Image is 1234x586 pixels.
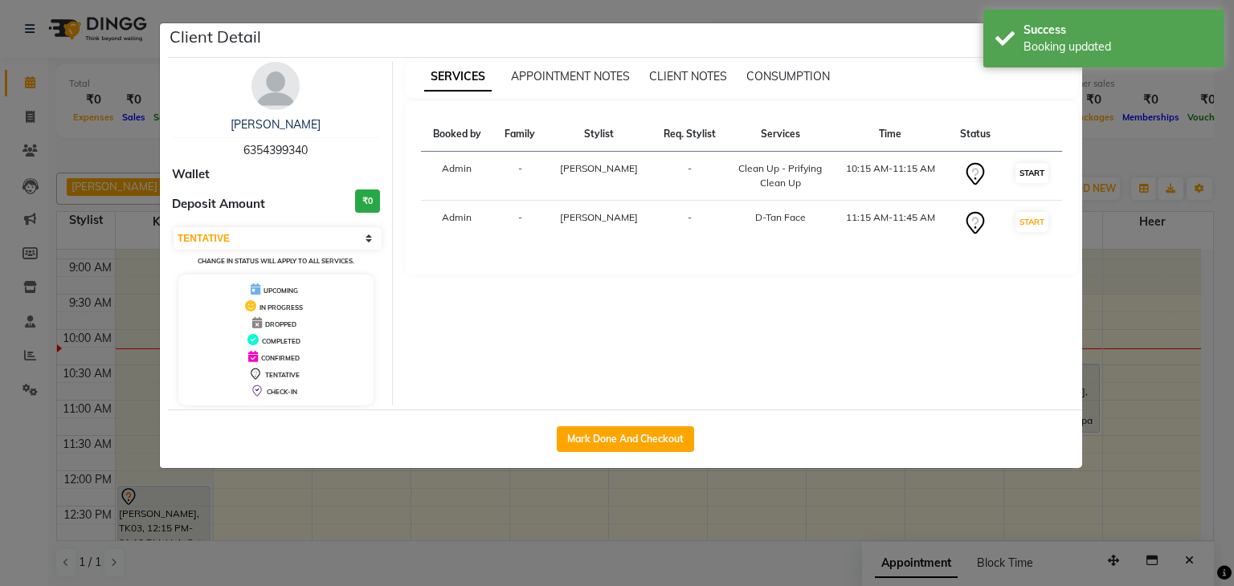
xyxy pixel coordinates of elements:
[264,287,298,295] span: UPCOMING
[355,189,380,213] h3: ₹0
[832,201,949,246] td: 11:15 AM-11:45 AM
[424,63,492,92] span: SERVICES
[652,201,729,246] td: -
[729,117,832,152] th: Services
[1024,39,1212,55] div: Booking updated
[511,69,630,83] span: APPOINTMENT NOTES
[560,162,638,174] span: [PERSON_NAME]
[262,337,300,345] span: COMPLETED
[832,152,949,201] td: 10:15 AM-11:15 AM
[560,211,638,223] span: [PERSON_NAME]
[421,152,493,201] td: Admin
[547,117,652,152] th: Stylist
[170,25,261,49] h5: Client Detail
[231,117,321,132] a: [PERSON_NAME]
[746,69,830,83] span: CONSUMPTION
[421,117,493,152] th: Booked by
[832,117,949,152] th: Time
[259,303,303,311] span: IN PROGRESS
[172,195,265,214] span: Deposit Amount
[198,257,354,265] small: Change in status will apply to all services.
[265,371,300,379] span: TENTATIVE
[251,62,300,110] img: avatar
[267,388,297,396] span: CHECK-IN
[738,161,823,190] div: Clean Up - Prifying Clean Up
[493,201,547,246] td: -
[493,152,547,201] td: -
[261,354,300,362] span: CONFIRMED
[1024,22,1212,39] div: Success
[557,426,694,452] button: Mark Done And Checkout
[1015,212,1048,232] button: START
[738,210,823,225] div: D-Tan Face
[265,320,296,328] span: DROPPED
[652,152,729,201] td: -
[949,117,1003,152] th: Status
[421,201,493,246] td: Admin
[493,117,547,152] th: Family
[652,117,729,152] th: Req. Stylist
[172,165,210,184] span: Wallet
[649,69,727,83] span: CLIENT NOTES
[1015,163,1048,183] button: START
[243,143,308,157] span: 6354399340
